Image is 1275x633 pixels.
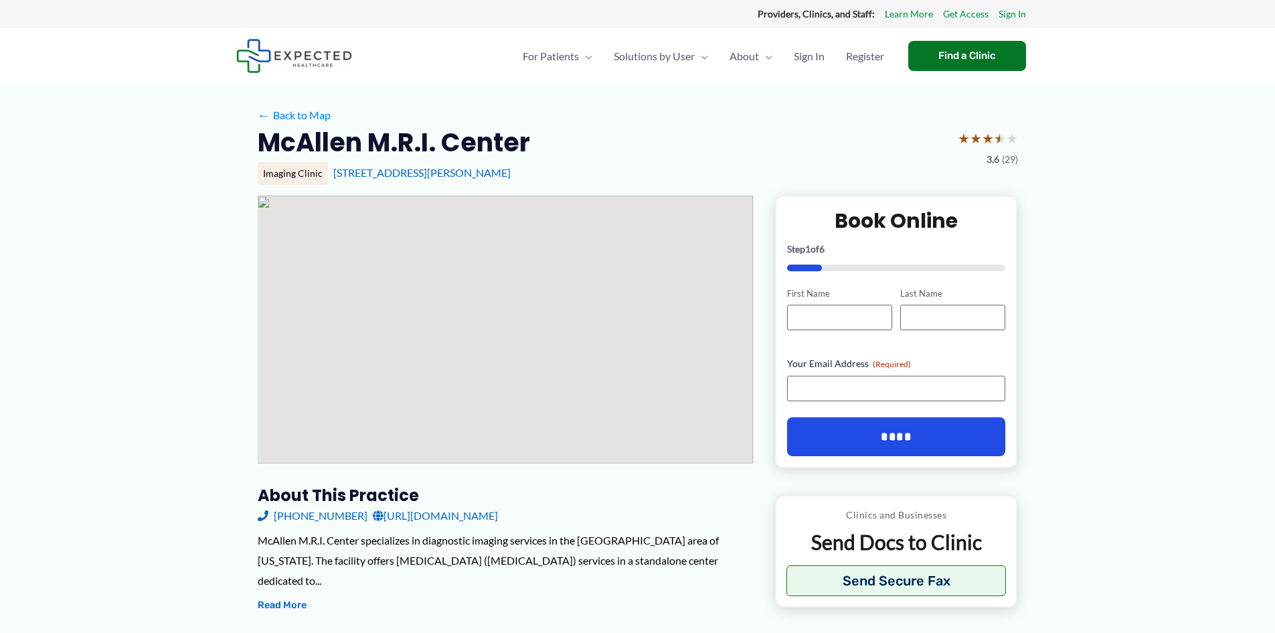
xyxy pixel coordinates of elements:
[846,33,884,80] span: Register
[730,33,759,80] span: About
[873,359,911,369] span: (Required)
[958,126,970,151] span: ★
[787,357,1006,370] label: Your Email Address
[994,126,1006,151] span: ★
[885,5,933,23] a: Learn More
[373,506,498,526] a: [URL][DOMAIN_NAME]
[258,597,307,614] button: Read More
[258,485,754,506] h3: About this practice
[1002,151,1018,168] span: (29)
[523,33,579,80] span: For Patients
[512,33,603,80] a: For PatientsMenu Toggle
[819,243,825,255] span: 6
[786,529,1007,555] p: Send Docs to Clinic
[1006,126,1018,151] span: ★
[512,33,895,80] nav: Primary Site Navigation
[236,39,352,73] img: Expected Healthcare Logo - side, dark font, small
[579,33,592,80] span: Menu Toggle
[258,162,328,185] div: Imaging Clinic
[794,33,825,80] span: Sign In
[603,33,719,80] a: Solutions by UserMenu Toggle
[759,33,772,80] span: Menu Toggle
[258,109,270,121] span: ←
[783,33,835,80] a: Sign In
[787,287,892,300] label: First Name
[970,126,982,151] span: ★
[787,208,1006,234] h2: Book Online
[333,166,511,179] a: [STREET_ADDRESS][PERSON_NAME]
[787,244,1006,254] p: Step of
[258,126,530,159] h2: McAllen M.R.I. Center
[999,5,1026,23] a: Sign In
[258,506,367,526] a: [PHONE_NUMBER]
[786,565,1007,596] button: Send Secure Fax
[835,33,895,80] a: Register
[982,126,994,151] span: ★
[987,151,999,168] span: 3.6
[258,105,331,125] a: ←Back to Map
[805,243,811,255] span: 1
[614,33,695,80] span: Solutions by User
[900,287,1005,300] label: Last Name
[719,33,783,80] a: AboutMenu Toggle
[758,8,875,19] strong: Providers, Clinics, and Staff:
[786,506,1007,524] p: Clinics and Businesses
[695,33,708,80] span: Menu Toggle
[258,531,754,590] div: McAllen M.R.I. Center specializes in diagnostic imaging services in the [GEOGRAPHIC_DATA] area of...
[908,41,1026,71] a: Find a Clinic
[943,5,989,23] a: Get Access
